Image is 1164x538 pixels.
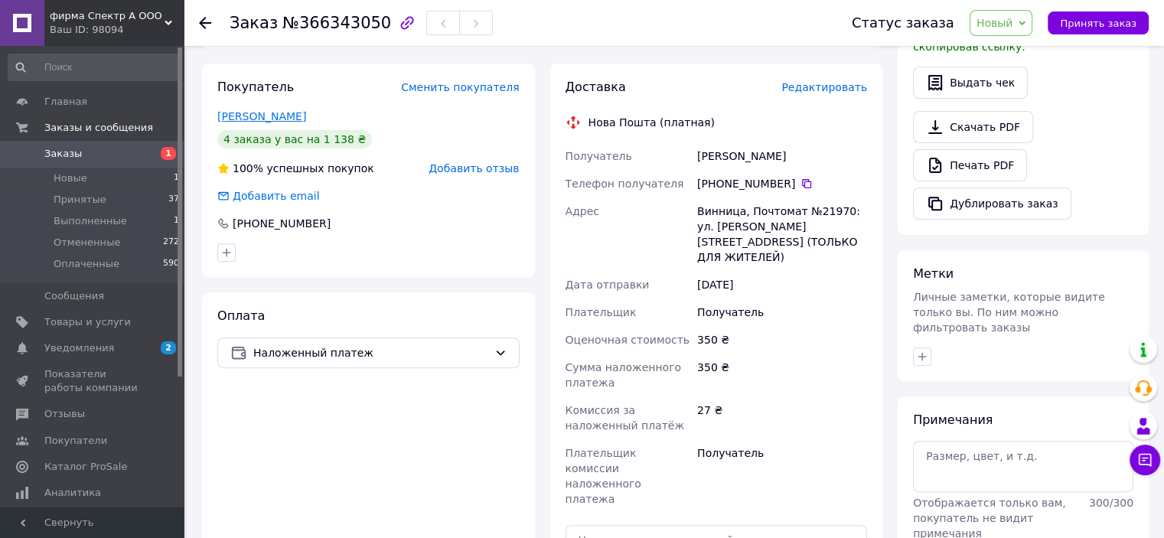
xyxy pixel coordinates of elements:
span: Принятые [54,193,106,207]
div: [DATE] [694,271,870,298]
span: Получатель [566,150,632,162]
span: Примечания [913,412,993,427]
span: Сменить покупателя [401,81,519,93]
div: Добавить email [231,188,321,204]
div: 350 ₴ [694,354,870,396]
div: Получатель [694,439,870,513]
span: Покупатель [217,80,294,94]
div: успешных покупок [217,161,374,176]
a: [PERSON_NAME] [217,110,306,122]
span: Адрес [566,205,599,217]
a: Скачать PDF [913,111,1033,143]
div: Получатель [694,298,870,326]
span: Комиссия за наложенный платёж [566,404,684,432]
span: Показатели работы компании [44,367,142,395]
span: 1 [161,147,176,160]
span: Плательщик [566,306,637,318]
span: Доставка [566,80,626,94]
div: Вернуться назад [199,15,211,31]
span: фирма Спектр А ООО [50,9,165,23]
span: Новые [54,171,87,185]
span: 2 [161,341,176,354]
div: Добавить email [216,188,321,204]
button: Выдать чек [913,67,1028,99]
span: Главная [44,95,87,109]
div: Нова Пошта (платная) [585,115,719,130]
span: 37 [168,193,179,207]
span: Каталог ProSale [44,460,127,474]
span: 590 [163,257,179,271]
button: Чат с покупателем [1130,445,1160,475]
span: 100% [233,162,263,174]
span: Новый [977,17,1013,29]
span: Метки [913,266,954,281]
span: Оплаченные [54,257,119,271]
span: Наложенный платеж [253,344,488,361]
span: Оплата [217,308,265,323]
span: 300 / 300 [1089,497,1133,509]
div: Винница, Почтомат №21970: ул. [PERSON_NAME][STREET_ADDRESS] (ТОЛЬКО ДЛЯ ЖИТЕЛЕЙ) [694,197,870,271]
button: Принять заказ [1048,11,1149,34]
button: Дублировать заказ [913,187,1071,220]
span: Дата отправки [566,279,650,291]
span: Добавить отзыв [429,162,519,174]
span: Покупатели [44,434,107,448]
div: Ваш ID: 98094 [50,23,184,37]
span: Сумма наложенного платежа [566,361,681,389]
span: Аналитика [44,486,101,500]
a: Печать PDF [913,149,1027,181]
span: Сообщения [44,289,104,303]
span: №366343050 [282,14,391,32]
div: 4 заказа у вас на 1 138 ₴ [217,130,372,148]
span: 1 [174,171,179,185]
span: Заказ [230,14,278,32]
div: [PHONE_NUMBER] [231,216,332,231]
span: Товары и услуги [44,315,131,329]
span: Редактировать [781,81,867,93]
div: 350 ₴ [694,326,870,354]
span: Плательщик комиссии наложенного платежа [566,447,641,505]
span: Заказы и сообщения [44,121,153,135]
span: У вас есть 30 дней, чтобы отправить запрос на отзыв покупателю, скопировав ссылку. [913,10,1122,53]
span: Отзывы [44,407,85,421]
span: Уведомления [44,341,114,355]
span: Телефон получателя [566,178,684,190]
div: 27 ₴ [694,396,870,439]
span: 1 [174,214,179,228]
input: Поиск [8,54,181,81]
span: 272 [163,236,179,249]
div: [PERSON_NAME] [694,142,870,170]
span: Заказы [44,147,82,161]
span: Отмененные [54,236,120,249]
span: Оценочная стоимость [566,334,690,346]
div: [PHONE_NUMBER] [697,176,867,191]
span: Личные заметки, которые видите только вы. По ним можно фильтровать заказы [913,291,1105,334]
span: Принять заказ [1060,18,1136,29]
div: Статус заказа [852,15,954,31]
span: Выполненные [54,214,127,228]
